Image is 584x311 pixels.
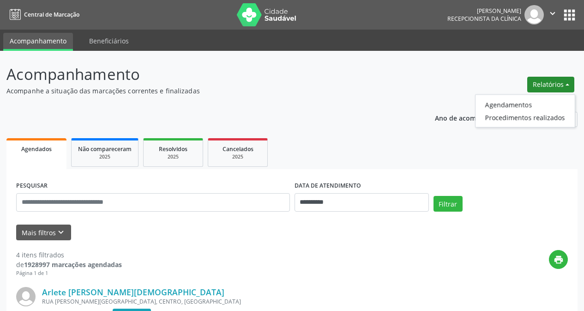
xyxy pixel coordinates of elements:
button: Relatórios [527,77,574,92]
p: Ano de acompanhamento [435,112,517,123]
div: 2025 [215,153,261,160]
span: Agendados [21,145,52,153]
a: Arlete [PERSON_NAME][DEMOGRAPHIC_DATA] [42,287,224,297]
div: Página 1 de 1 [16,269,122,277]
span: Central de Marcação [24,11,79,18]
p: Acompanhamento [6,63,406,86]
label: PESQUISAR [16,179,48,193]
i:  [548,8,558,18]
button: Filtrar [433,196,463,212]
div: [PERSON_NAME] [447,7,521,15]
p: Acompanhe a situação das marcações correntes e finalizadas [6,86,406,96]
span: Não compareceram [78,145,132,153]
div: RUA [PERSON_NAME][GEOGRAPHIC_DATA], CENTRO, [GEOGRAPHIC_DATA] [42,298,429,305]
a: Procedimentos realizados [476,111,575,124]
a: Agendamentos [476,98,575,111]
strong: 1928997 marcações agendadas [24,260,122,269]
a: Beneficiários [83,33,135,49]
div: 4 itens filtrados [16,250,122,260]
a: Acompanhamento [3,33,73,51]
img: img [524,5,544,24]
button: print [549,250,568,269]
button: apps [561,7,578,23]
span: Resolvidos [159,145,187,153]
a: Central de Marcação [6,7,79,22]
span: Cancelados [223,145,253,153]
img: img [16,287,36,306]
button:  [544,5,561,24]
button: Mais filtroskeyboard_arrow_down [16,225,71,241]
span: Recepcionista da clínica [447,15,521,23]
div: 2025 [78,153,132,160]
i: keyboard_arrow_down [56,227,66,238]
i: print [554,255,564,265]
label: DATA DE ATENDIMENTO [295,179,361,193]
ul: Relatórios [475,94,575,128]
div: de [16,260,122,269]
div: 2025 [150,153,196,160]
